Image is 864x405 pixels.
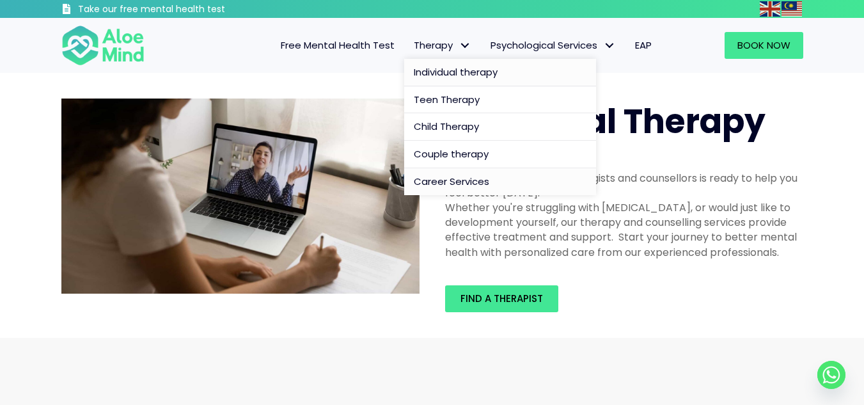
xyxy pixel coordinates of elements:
[61,3,294,18] a: Take our free mental health test
[635,38,652,52] span: EAP
[782,1,802,17] img: ms
[445,200,803,260] div: Whether you're struggling with [MEDICAL_DATA], or would just like to development yourself, our th...
[404,59,596,86] a: Individual therapy
[281,38,395,52] span: Free Mental Health Test
[404,32,481,59] a: TherapyTherapy: submenu
[481,32,625,59] a: Psychological ServicesPsychological Services: submenu
[760,1,780,17] img: en
[414,93,480,106] span: Teen Therapy
[414,38,471,52] span: Therapy
[61,99,420,294] img: Therapy online individual
[445,98,766,145] span: Individual Therapy
[725,32,803,59] a: Book Now
[414,175,489,188] span: Career Services
[61,24,145,67] img: Aloe mind Logo
[271,32,404,59] a: Free Mental Health Test
[782,1,803,16] a: Malay
[737,38,790,52] span: Book Now
[445,285,558,312] a: Find a therapist
[760,1,782,16] a: English
[460,292,543,305] span: Find a therapist
[817,361,845,389] a: Whatsapp
[456,36,475,55] span: Therapy: submenu
[404,141,596,168] a: Couple therapy
[404,168,596,195] a: Career Services
[414,147,489,161] span: Couple therapy
[414,120,479,133] span: Child Therapy
[491,38,616,52] span: Psychological Services
[404,86,596,114] a: Teen Therapy
[404,113,596,141] a: Child Therapy
[414,65,498,79] span: Individual therapy
[601,36,619,55] span: Psychological Services: submenu
[445,171,803,200] div: Our team of clinical psychologists and counsellors is ready to help you feel better [DATE].
[161,32,661,59] nav: Menu
[78,3,294,16] h3: Take our free mental health test
[625,32,661,59] a: EAP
